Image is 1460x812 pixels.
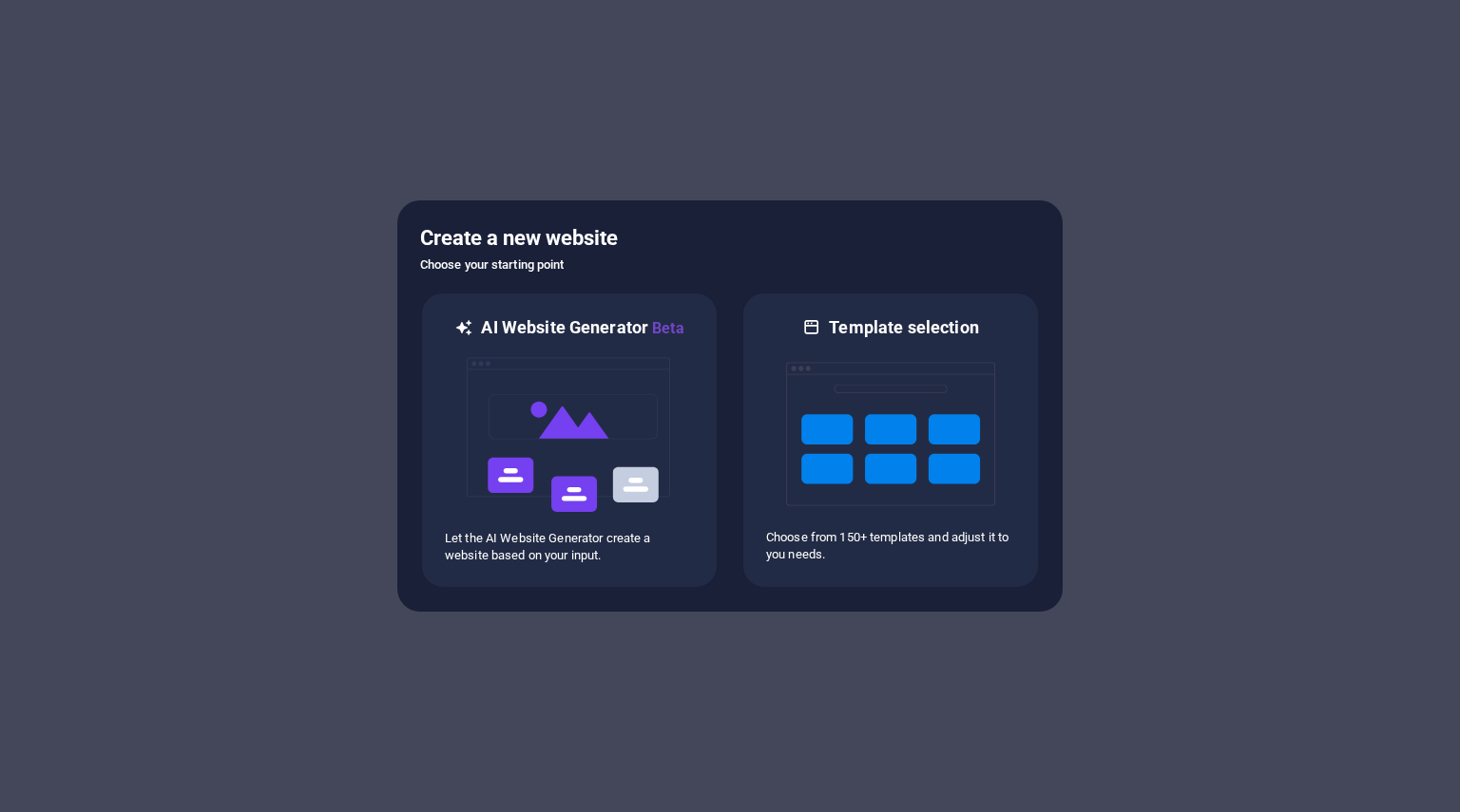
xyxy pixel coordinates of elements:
[420,254,1040,276] h6: Choose your starting point
[648,319,684,337] span: Beta
[766,529,1015,563] p: Choose from 150+ templates and adjust it to you needs.
[829,316,978,339] h6: Template selection
[465,340,674,530] img: ai
[481,316,683,340] h6: AI Website Generator
[445,530,694,564] p: Let the AI Website Generator create a website based on your input.
[420,292,719,589] div: AI Website GeneratorBetaaiLet the AI Website Generator create a website based on your input.
[741,292,1040,589] div: Template selectionChoose from 150+ templates and adjust it to you needs.
[420,223,1040,254] h5: Create a new website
